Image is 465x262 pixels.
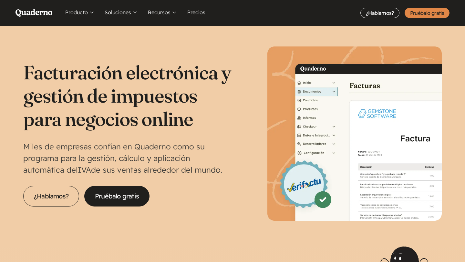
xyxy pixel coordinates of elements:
[405,8,449,18] a: Pruébalo gratis
[267,46,442,221] img: Interfaz de Quaderno mostrando la página Factura con el distintivo Verifactu
[23,61,232,130] h1: Facturación electrónica y gestión de impuestos para negocios online
[78,165,91,175] abbr: Impuesto sobre el Valor Añadido
[84,186,150,207] a: Pruébalo gratis
[360,8,399,18] a: ¿Hablamos?
[23,141,232,176] p: Miles de empresas confían en Quaderno como su programa para la gestión, cálculo y aplicación auto...
[23,186,79,207] a: ¿Hablamos?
